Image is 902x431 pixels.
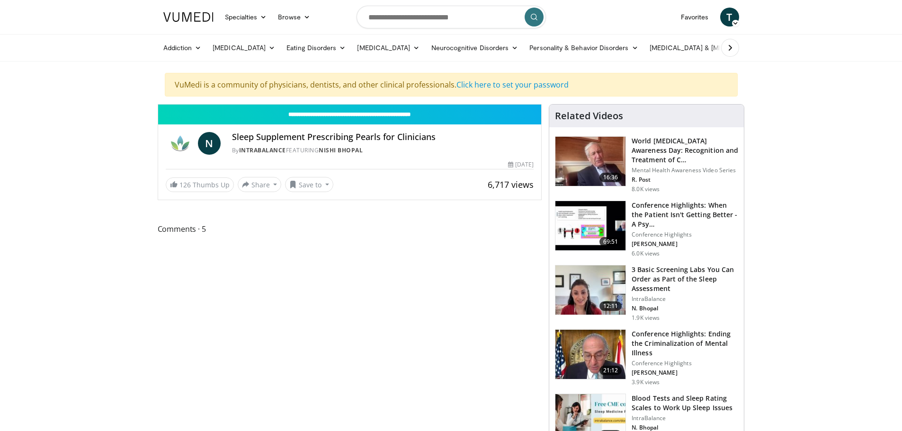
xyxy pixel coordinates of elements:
div: [DATE] [508,160,534,169]
p: 3.9K views [632,378,660,386]
img: 1419e6f0-d69a-482b-b3ae-1573189bf46e.150x105_q85_crop-smart_upscale.jpg [555,330,625,379]
img: dad9b3bb-f8af-4dab-abc0-c3e0a61b252e.150x105_q85_crop-smart_upscale.jpg [555,137,625,186]
img: 9fb304be-515e-4deb-846e-47615c91f0d6.150x105_q85_crop-smart_upscale.jpg [555,265,625,315]
a: 126 Thumbs Up [166,177,234,192]
h3: Conference Highlights: When the Patient Isn't Getting Better - A Psy… [632,201,738,229]
p: Conference Highlights [632,360,738,367]
a: 21:12 Conference Highlights: Ending the Criminalization of Mental Illness Conference Highlights [... [555,329,738,386]
span: 16:36 [599,173,622,182]
a: Nishi Bhopal [319,146,363,154]
h3: 3 Basic Screening Labs You Can Order as Part of the Sleep Assessment [632,265,738,293]
button: Share [238,177,282,192]
a: Specialties [219,8,273,26]
p: [PERSON_NAME] [632,369,738,377]
h3: World [MEDICAL_DATA] Awareness Day: Recognition and Treatment of C… [632,136,738,165]
a: Addiction [158,38,207,57]
span: 69:51 [599,237,622,246]
span: 12:11 [599,301,622,311]
p: N. Bhopal [632,305,738,312]
a: 12:11 3 Basic Screening Labs You Can Order as Part of the Sleep Assessment IntraBalance N. Bhopal... [555,265,738,322]
img: VuMedi Logo [163,12,214,22]
a: Neurocognitive Disorders [426,38,524,57]
a: 16:36 World [MEDICAL_DATA] Awareness Day: Recognition and Treatment of C… Mental Health Awareness... [555,136,738,193]
a: T [720,8,739,26]
p: Mental Health Awareness Video Series [632,167,738,174]
input: Search topics, interventions [357,6,546,28]
img: IntraBalance [166,132,194,155]
button: Save to [285,177,333,192]
img: 4362ec9e-0993-4580-bfd4-8e18d57e1d49.150x105_q85_crop-smart_upscale.jpg [555,201,625,250]
p: R. Post [632,176,738,184]
p: 8.0K views [632,185,660,193]
span: Comments 5 [158,223,542,235]
a: [MEDICAL_DATA] & [MEDICAL_DATA] [644,38,779,57]
span: 126 [179,180,191,189]
a: Favorites [675,8,714,26]
p: IntraBalance [632,414,738,422]
a: Eating Disorders [281,38,351,57]
p: 6.0K views [632,250,660,257]
a: 69:51 Conference Highlights: When the Patient Isn't Getting Better - A Psy… Conference Highlights... [555,201,738,257]
p: [PERSON_NAME] [632,240,738,248]
h3: Conference Highlights: Ending the Criminalization of Mental Illness [632,329,738,358]
h4: Sleep Supplement Prescribing Pearls for Clinicians [232,132,534,142]
p: 1.9K views [632,314,660,322]
p: Conference Highlights [632,231,738,238]
p: IntraBalance [632,295,738,303]
a: N [198,132,221,155]
a: Click here to set your password [456,79,569,90]
a: IntraBalance [239,146,286,154]
a: [MEDICAL_DATA] [351,38,425,57]
div: By FEATURING [232,146,534,155]
a: Personality & Behavior Disorders [524,38,643,57]
a: [MEDICAL_DATA] [207,38,281,57]
a: Browse [272,8,316,26]
span: 6,717 views [488,179,534,190]
span: 21:12 [599,366,622,375]
h4: Related Videos [555,110,623,122]
h3: Blood Tests and Sleep Rating Scales to Work Up Sleep Issues [632,394,738,413]
div: VuMedi is a community of physicians, dentists, and other clinical professionals. [165,73,738,97]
